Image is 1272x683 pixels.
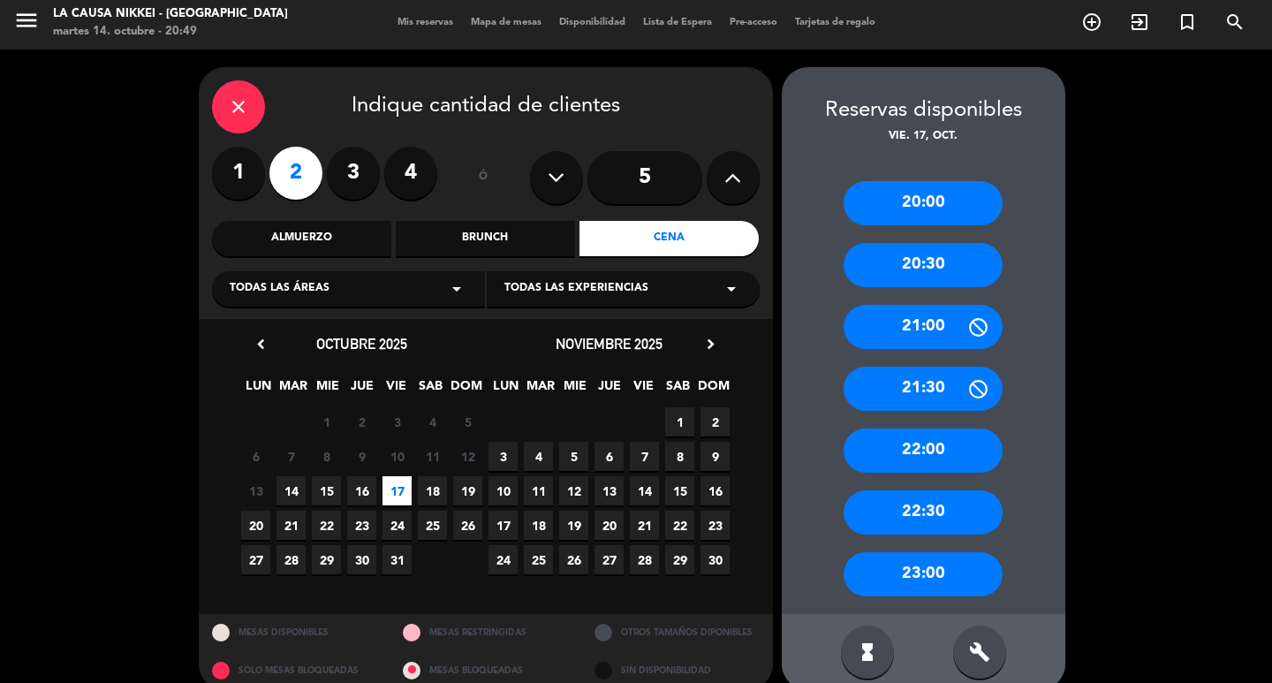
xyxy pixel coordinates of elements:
[312,545,341,574] span: 29
[312,407,341,436] span: 1
[844,181,1003,225] div: 20:00
[700,476,730,505] span: 16
[390,614,581,652] div: MESAS RESTRINGIDAS
[453,511,482,540] span: 26
[504,280,648,298] span: Todas las experiencias
[524,511,553,540] span: 18
[700,442,730,471] span: 9
[13,7,40,40] button: menu
[844,552,1003,596] div: 23:00
[347,511,376,540] span: 23
[327,147,380,200] label: 3
[241,545,270,574] span: 27
[276,476,306,505] span: 14
[663,376,693,405] span: SAB
[347,476,376,505] span: 16
[560,376,589,405] span: MIE
[581,614,773,652] div: OTROS TAMAÑOS DIPONIBLES
[721,18,786,27] span: Pre-acceso
[462,18,550,27] span: Mapa de mesas
[347,376,376,405] span: JUE
[630,511,659,540] span: 21
[491,376,520,405] span: LUN
[312,511,341,540] span: 22
[347,442,376,471] span: 9
[276,545,306,574] span: 28
[418,442,447,471] span: 11
[453,442,482,471] span: 12
[630,476,659,505] span: 14
[969,641,990,663] i: build
[396,221,575,256] div: Brunch
[418,476,447,505] span: 18
[634,18,721,27] span: Lista de Espera
[241,476,270,505] span: 13
[488,545,518,574] span: 24
[526,376,555,405] span: MAR
[665,545,694,574] span: 29
[488,442,518,471] span: 3
[1081,11,1102,33] i: add_circle_outline
[630,442,659,471] span: 7
[594,376,624,405] span: JUE
[53,5,288,23] div: La Causa Nikkei - [GEOGRAPHIC_DATA]
[382,476,412,505] span: 17
[700,511,730,540] span: 23
[665,407,694,436] span: 1
[559,476,588,505] span: 12
[594,511,624,540] span: 20
[559,442,588,471] span: 5
[252,335,270,353] i: chevron_left
[382,442,412,471] span: 10
[312,476,341,505] span: 15
[212,221,391,256] div: Almuerzo
[453,407,482,436] span: 5
[782,128,1065,146] div: vie. 17, oct.
[382,376,411,405] span: VIE
[1129,11,1150,33] i: exit_to_app
[556,335,662,353] span: noviembre 2025
[389,18,462,27] span: Mis reservas
[629,376,658,405] span: VIE
[700,407,730,436] span: 2
[665,511,694,540] span: 22
[665,476,694,505] span: 15
[844,305,1003,349] div: 21:00
[721,278,742,300] i: arrow_drop_down
[701,335,720,353] i: chevron_right
[782,94,1065,128] div: Reservas disponibles
[53,23,288,41] div: martes 14. octubre - 20:49
[312,442,341,471] span: 8
[550,18,634,27] span: Disponibilidad
[559,545,588,574] span: 26
[416,376,445,405] span: SAB
[453,476,482,505] span: 19
[199,614,390,652] div: MESAS DISPONIBLES
[384,147,437,200] label: 4
[524,476,553,505] span: 11
[212,147,265,200] label: 1
[418,511,447,540] span: 25
[594,476,624,505] span: 13
[488,511,518,540] span: 17
[786,18,884,27] span: Tarjetas de regalo
[524,442,553,471] span: 4
[347,407,376,436] span: 2
[455,147,512,209] div: ó
[844,429,1003,473] div: 22:00
[382,511,412,540] span: 24
[212,80,760,133] div: Indique cantidad de clientes
[241,511,270,540] span: 20
[1224,11,1245,33] i: search
[630,545,659,574] span: 28
[446,278,467,300] i: arrow_drop_down
[241,442,270,471] span: 6
[244,376,273,405] span: LUN
[844,490,1003,535] div: 22:30
[276,511,306,540] span: 21
[698,376,727,405] span: DOM
[347,545,376,574] span: 30
[1177,11,1198,33] i: turned_in_not
[844,243,1003,287] div: 20:30
[594,442,624,471] span: 6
